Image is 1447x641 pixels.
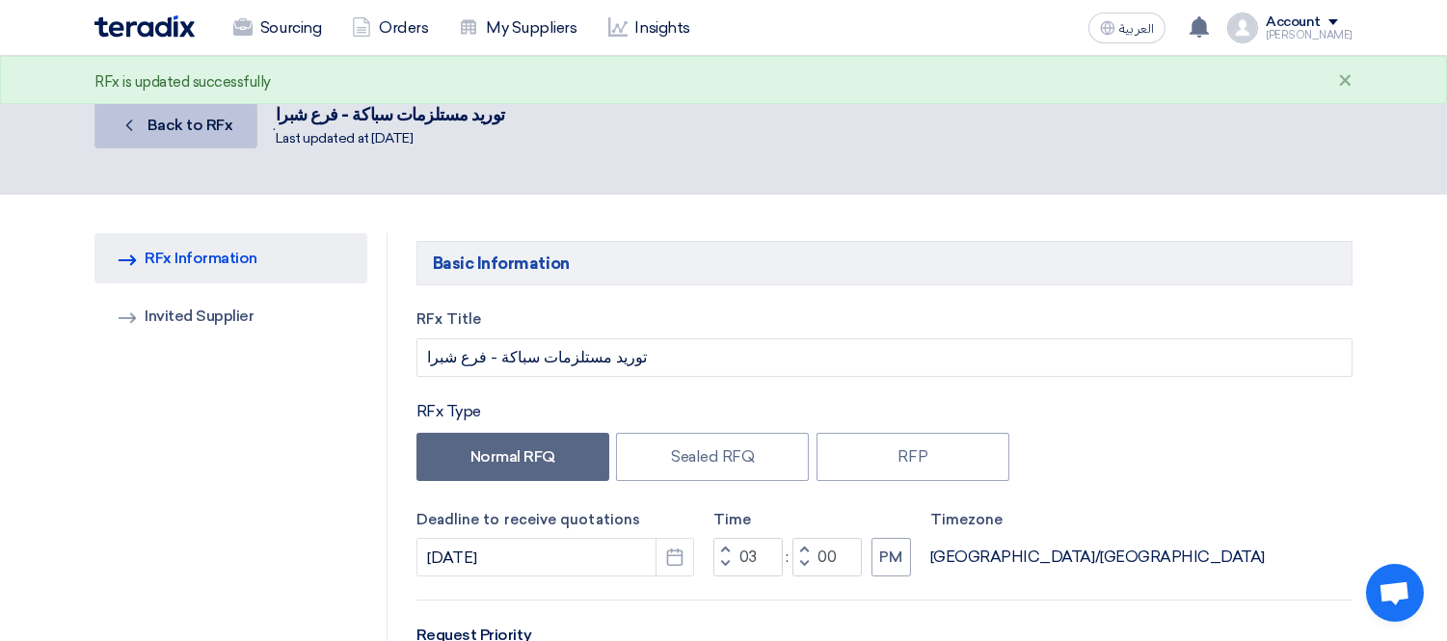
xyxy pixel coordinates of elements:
a: Open chat [1366,564,1424,622]
a: RFx Information [94,233,367,283]
img: profile_test.png [1227,13,1258,43]
div: × [1338,70,1353,93]
a: Orders [336,7,443,49]
span: Back to RFx [147,116,233,134]
button: العربية [1088,13,1166,43]
input: e.g. New ERP System, Server Visualization Project... [416,338,1353,377]
div: . [94,94,1353,156]
div: : [783,546,792,569]
a: Sourcing [218,7,336,49]
label: Sealed RFQ [616,433,809,481]
label: Timezone [930,509,1265,531]
a: Back to RFx [94,102,257,148]
div: RFx Type [416,400,1353,423]
div: [GEOGRAPHIC_DATA]/[GEOGRAPHIC_DATA] [930,546,1265,569]
span: العربية [1119,22,1154,36]
h5: Basic Information [416,241,1353,285]
div: Last updated at [DATE] [276,128,505,148]
div: توريد مستلزمات سباكة - فرع شبرا [276,102,505,128]
a: Insights [593,7,706,49]
a: My Suppliers [443,7,592,49]
div: RFx is updated successfully [94,71,271,93]
label: Deadline to receive quotations [416,509,694,531]
img: Teradix logo [94,15,195,38]
a: Invited Supplier [94,291,367,341]
input: yyyy-mm-dd [416,538,694,576]
input: Minutes [792,538,862,576]
label: RFx Title [416,308,1353,331]
div: [PERSON_NAME] [1266,30,1353,40]
label: Time [713,509,911,531]
label: Normal RFQ [416,433,609,481]
label: RFP [817,433,1009,481]
input: Hours [713,538,783,576]
button: PM [871,538,911,576]
div: Account [1266,14,1321,31]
